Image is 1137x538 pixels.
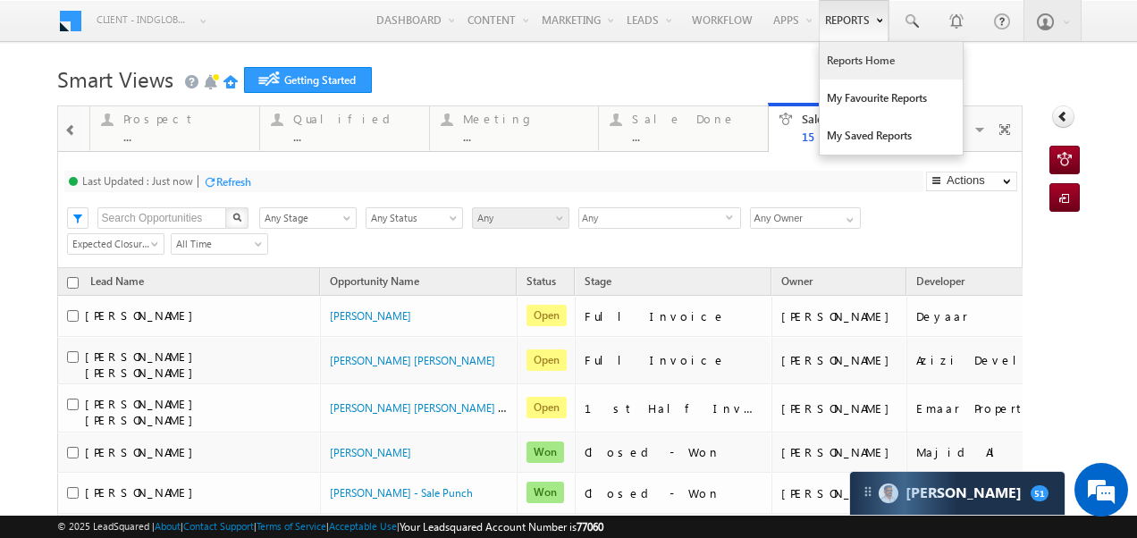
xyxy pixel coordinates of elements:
span: Lead Name [81,272,153,295]
div: ... [293,130,418,143]
a: My Saved Reports [820,117,963,155]
a: [PERSON_NAME] [330,309,411,323]
a: My Favourite Reports [820,80,963,117]
span: Open [526,349,567,371]
input: Type to Search [750,207,861,229]
a: Getting Started [244,67,372,93]
span: 51 [1031,485,1049,501]
span: [PERSON_NAME] [85,307,202,323]
div: [PERSON_NAME] [781,485,898,501]
a: Acceptable Use [329,520,397,532]
a: Sale Done... [598,106,769,151]
div: Emaar Properties [916,400,1095,416]
img: Search [232,213,241,222]
div: Prospect [123,112,248,126]
span: Open [526,397,567,418]
div: [PERSON_NAME] [781,444,898,460]
span: Your Leadsquared Account Number is [400,520,603,534]
a: Any Status [366,207,463,229]
button: Actions [926,172,1017,191]
span: Client - indglobal1 (77060) [97,11,190,29]
a: Contact Support [183,520,254,532]
a: Meeting... [429,106,600,151]
div: Full Invoice [585,352,763,368]
div: carter-dragCarter[PERSON_NAME]51 [849,471,1065,516]
span: All Time [172,236,262,252]
div: [PERSON_NAME] [781,400,898,416]
div: 1st Half Invoice [585,400,763,416]
a: Terms of Service [257,520,326,532]
div: Azizi Developments [916,352,1095,368]
span: Developer [916,274,964,288]
div: Sale Done [632,112,757,126]
span: Open [526,305,567,326]
span: Smart Views [57,64,173,93]
span: Won [526,482,564,503]
input: Check all records [67,277,79,289]
span: Any [473,210,563,226]
div: Any [578,207,741,229]
div: [PERSON_NAME] [781,352,898,368]
a: Stage [576,272,620,295]
span: Won [526,441,564,463]
div: Sale Punch [802,112,927,126]
span: select [726,213,740,221]
a: Show All Items [837,208,859,226]
a: About [155,520,181,532]
a: All Time [171,233,268,255]
div: Closed - Won [585,485,763,501]
span: [PERSON_NAME] [85,444,202,459]
a: Qualified... [259,106,430,151]
span: Any [579,208,726,229]
span: Opportunity Name [330,274,419,288]
a: [PERSON_NAME] [PERSON_NAME] - Sale Punch [330,399,557,415]
div: 15 [802,130,927,143]
a: Reports Home [820,42,963,80]
div: ... [123,130,248,143]
a: Sale Punch15Details [768,103,939,153]
img: carter-drag [861,484,875,499]
div: Last Updated : Just now [82,174,193,188]
div: Full Invoice [585,308,763,324]
span: Stage [585,274,611,288]
span: 77060 [577,520,603,534]
div: Closed - Won [585,444,763,460]
div: [PERSON_NAME] [781,308,898,324]
div: Refresh [216,175,251,189]
span: © 2025 LeadSquared | | | | | [57,518,603,535]
div: ... [632,130,757,143]
span: [PERSON_NAME] [PERSON_NAME] [85,349,202,380]
div: Meeting [463,112,588,126]
input: Search Opportunities [97,207,227,229]
a: Any [472,207,569,229]
a: Any Stage [259,207,357,229]
a: Expected Closure Date [67,233,164,255]
div: ... [463,130,588,143]
span: [PERSON_NAME] [PERSON_NAME] [85,396,202,427]
span: Any Stage [260,210,350,226]
a: Developer [907,272,973,295]
div: Deyaar [916,308,1095,324]
a: Status [518,272,565,295]
a: Prospect... [89,106,260,151]
div: Qualified [293,112,418,126]
a: [PERSON_NAME] [PERSON_NAME] [330,354,495,367]
span: [PERSON_NAME] [85,484,202,500]
span: Any Status [366,210,457,226]
span: Expected Closure Date [68,236,158,252]
a: [PERSON_NAME] [330,446,411,459]
a: [PERSON_NAME] - Sale Punch [330,486,473,500]
div: Dubai Properties [916,485,1095,501]
span: Owner [781,274,813,288]
div: Majid Al Futtaim [916,444,1095,460]
a: Opportunity Name [321,272,428,295]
